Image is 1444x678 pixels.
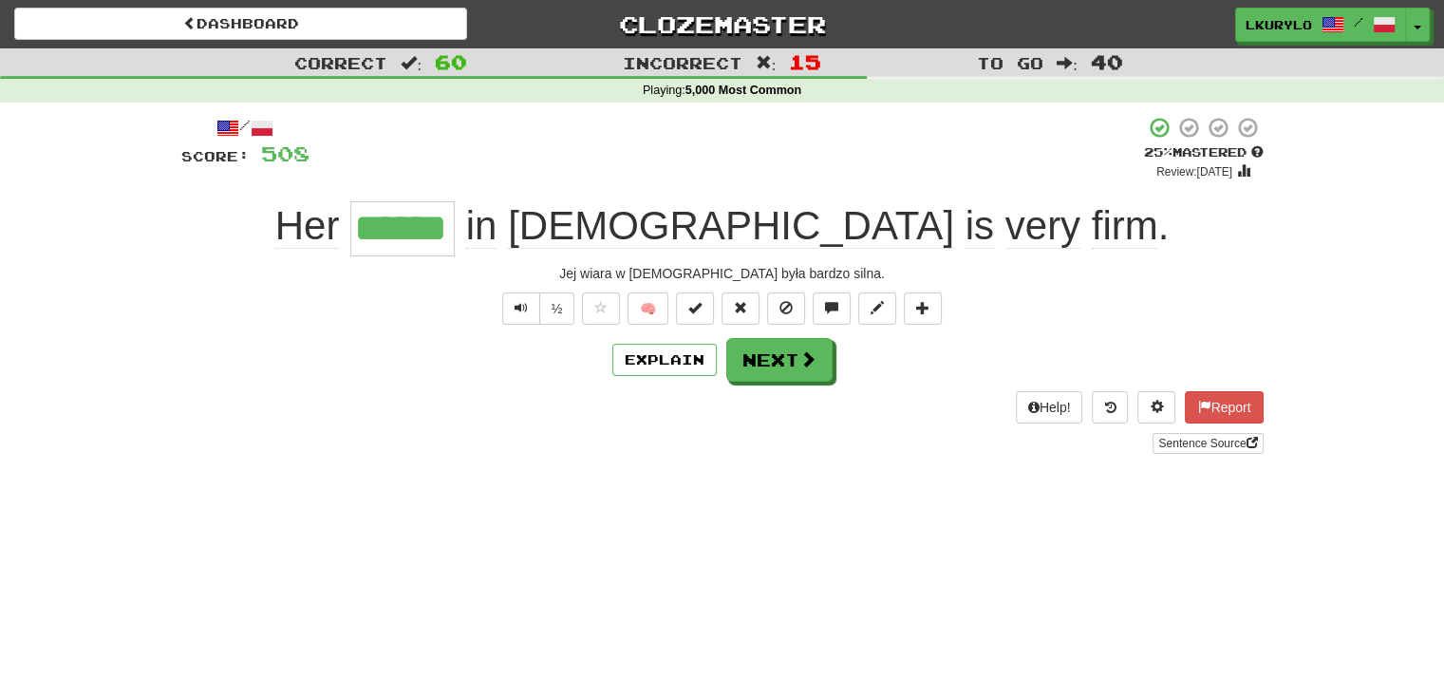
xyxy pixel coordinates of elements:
button: Add to collection (alt+a) [904,292,942,325]
button: Round history (alt+y) [1092,391,1128,424]
span: is [966,203,994,249]
span: To go [977,53,1043,72]
span: 15 [789,50,821,73]
span: [DEMOGRAPHIC_DATA] [508,203,954,249]
button: Ignore sentence (alt+i) [767,292,805,325]
span: very [1005,203,1080,249]
div: Text-to-speech controls [498,292,575,325]
button: Favorite sentence (alt+f) [582,292,620,325]
button: 🧠 [628,292,668,325]
button: Report [1185,391,1263,424]
span: 60 [435,50,467,73]
div: Jej wiara w [DEMOGRAPHIC_DATA] była bardzo silna. [181,264,1264,283]
button: Help! [1016,391,1083,424]
div: / [181,116,309,140]
span: 40 [1091,50,1123,73]
button: Set this sentence to 100% Mastered (alt+m) [676,292,714,325]
span: Her [275,203,340,249]
span: : [756,55,777,71]
button: ½ [539,292,575,325]
span: : [401,55,422,71]
span: in [466,203,497,249]
span: 25 % [1144,144,1172,160]
button: Edit sentence (alt+d) [858,292,896,325]
span: / [1354,15,1363,28]
strong: 5,000 Most Common [685,84,801,97]
a: Sentence Source [1153,433,1263,454]
button: Play sentence audio (ctl+space) [502,292,540,325]
a: Lkurylo / [1235,8,1406,42]
span: 508 [261,141,309,165]
span: Score: [181,148,250,164]
span: Lkurylo [1246,16,1312,33]
small: Review: [DATE] [1156,165,1232,179]
span: firm [1092,203,1158,249]
span: : [1057,55,1078,71]
a: Dashboard [14,8,467,40]
span: . [455,203,1169,249]
a: Clozemaster [496,8,948,41]
button: Reset to 0% Mastered (alt+r) [722,292,760,325]
span: Correct [294,53,387,72]
button: Discuss sentence (alt+u) [813,292,851,325]
button: Next [726,338,833,382]
div: Mastered [1144,144,1264,161]
span: Incorrect [623,53,742,72]
button: Explain [612,344,717,376]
